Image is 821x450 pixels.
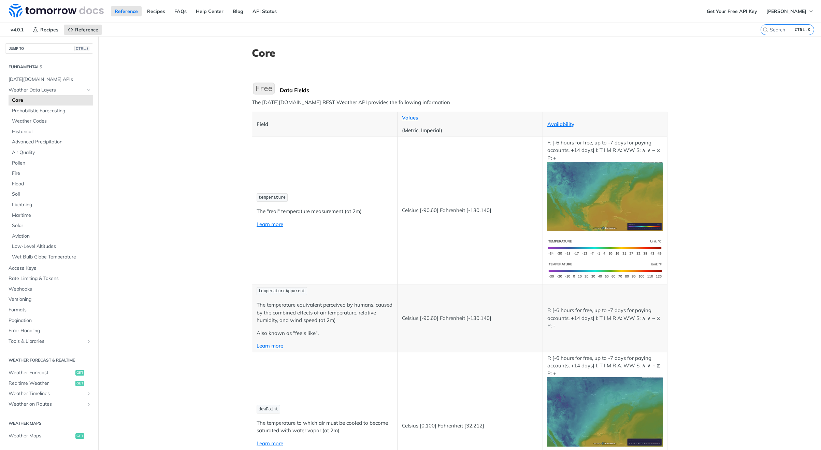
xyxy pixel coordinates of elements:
[252,99,667,107] p: The [DATE][DOMAIN_NAME] REST Weather API provides the following information
[280,87,667,94] div: Data Fields
[5,64,93,70] h2: Fundamentals
[5,378,93,389] a: Realtime Weatherget
[9,433,74,439] span: Weather Maps
[547,267,663,273] span: Expand image
[547,408,663,415] span: Expand image
[257,419,393,435] p: The temperature to which air must be cooled to become saturated with water vapor (at 2m)
[86,391,91,396] button: Show subpages for Weather Timelines
[9,265,91,272] span: Access Keys
[12,160,91,167] span: Pollen
[257,121,393,128] p: Field
[9,317,91,324] span: Pagination
[547,354,663,447] p: F: [-6 hours for free, up to -7 days for paying accounts, +14 days] I: T I M R A: WW S: ∧ ∨ ~ ⧖ P: +
[12,254,91,261] span: Wet Bulb Globe Temperature
[5,420,93,426] h2: Weather Maps
[12,149,91,156] span: Air Quality
[9,127,93,137] a: Historical
[257,329,393,337] p: Also known as "feels like".
[5,43,93,54] button: JUMP TOCTRL-/
[259,407,278,412] span: dewPoint
[12,191,91,198] span: Soil
[12,128,91,135] span: Historical
[9,380,74,387] span: Realtime Weather
[40,27,58,33] span: Recipes
[547,139,663,231] p: F: [-6 hours for free, up to -7 days for paying accounts, +14 days] I: T I M R A: WW S: ∧ ∨ ~ ⧖ P: +
[257,301,393,324] p: The temperature equivalent perceived by humans, caused by the combined effects of air temperature...
[12,170,91,177] span: Fire
[5,85,93,95] a: Weather Data LayersHide subpages for Weather Data Layers
[12,233,91,240] span: Aviation
[12,108,91,114] span: Probabilistic Forecasting
[9,210,93,221] a: Maritime
[12,201,91,208] span: Lightning
[12,212,91,219] span: Maritime
[547,121,574,127] a: Availability
[9,4,104,17] img: Tomorrow.io Weather API Docs
[5,368,93,378] a: Weather Forecastget
[9,189,93,199] a: Soil
[259,289,305,294] span: temperatureApparent
[74,46,89,51] span: CTRL-/
[5,431,93,441] a: Weather Mapsget
[5,336,93,347] a: Tools & LibrariesShow subpages for Tools & Libraries
[9,147,93,158] a: Air Quality
[12,97,91,104] span: Core
[9,137,93,147] a: Advanced Precipitation
[793,26,812,33] kbd: CTRL-K
[143,6,169,16] a: Recipes
[547,244,663,250] span: Expand image
[252,47,667,59] h1: Core
[9,307,91,313] span: Formats
[402,422,538,430] p: Celsius [0,100] Fahrenheit [32,212]
[9,327,91,334] span: Error Handling
[766,8,806,14] span: [PERSON_NAME]
[12,118,91,125] span: Weather Codes
[12,139,91,145] span: Advanced Precipitation
[229,6,247,16] a: Blog
[249,6,280,16] a: API Status
[9,221,93,231] a: Solar
[5,357,93,363] h2: Weather Forecast & realtime
[111,6,142,16] a: Reference
[5,326,93,336] a: Error Handling
[29,25,62,35] a: Recipes
[9,390,84,397] span: Weather Timelines
[257,440,283,447] a: Learn more
[402,127,538,135] p: (Metric, Imperial)
[5,74,93,85] a: [DATE][DOMAIN_NAME] APIs
[9,231,93,241] a: Aviation
[9,116,93,126] a: Weather Codes
[547,307,663,330] p: F: [-6 hours for free, up to -7 days for paying accounts, +14 days] I: T I M R A: WW S: ∧ ∨ ~ ⧖ P: -
[257,342,283,349] a: Learn more
[257,208,393,215] p: The "real" temperature measurement (at 2m)
[5,284,93,294] a: Webhooks
[75,381,84,386] span: get
[9,200,93,210] a: Lightning
[9,87,84,94] span: Weather Data Layers
[9,369,74,376] span: Weather Forecast
[763,27,768,32] svg: Search
[5,273,93,284] a: Rate Limiting & Tokens
[402,207,538,214] p: Celsius [-90,60] Fahrenheit [-130,140]
[9,241,93,252] a: Low-Level Altitudes
[86,339,91,344] button: Show subpages for Tools & Libraries
[9,95,93,106] a: Core
[5,399,93,409] a: Weather on RoutesShow subpages for Weather on Routes
[9,158,93,168] a: Pollen
[5,389,93,399] a: Weather TimelinesShow subpages for Weather Timelines
[547,193,663,199] span: Expand image
[9,168,93,179] a: Fire
[64,25,102,35] a: Reference
[9,252,93,262] a: Wet Bulb Globe Temperature
[86,87,91,93] button: Hide subpages for Weather Data Layers
[12,181,91,187] span: Flood
[7,25,27,35] span: v4.0.1
[75,27,98,33] span: Reference
[75,433,84,439] span: get
[12,222,91,229] span: Solar
[9,76,91,83] span: [DATE][DOMAIN_NAME] APIs
[703,6,761,16] a: Get Your Free API Key
[5,294,93,305] a: Versioning
[402,114,418,121] a: Values
[9,401,84,408] span: Weather on Routes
